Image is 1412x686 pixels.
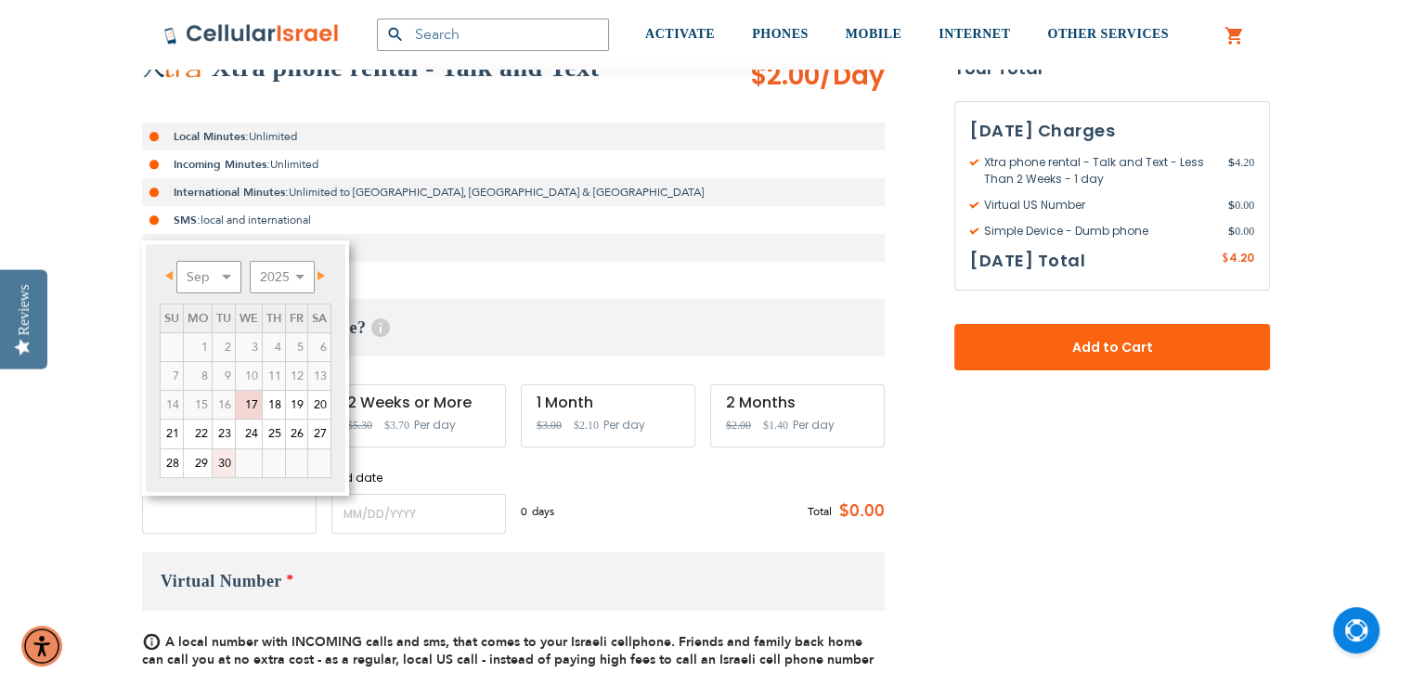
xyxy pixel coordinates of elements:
span: 5 [286,333,307,361]
span: Monday [188,310,208,327]
span: Sunday [164,310,179,327]
span: 6 [308,333,330,361]
strong: SMS: [174,213,201,227]
span: A local number with INCOMING calls and sms, that comes to your Israeli cellphone. Friends and fam... [142,633,874,668]
span: 1 [184,333,212,361]
span: $ [1222,251,1229,267]
span: 3 [236,333,262,361]
div: Reviews [16,284,32,335]
span: 10 [236,362,262,390]
h3: [DATE] Charges [970,117,1254,145]
a: 23 [213,420,235,447]
a: 29 [184,449,212,477]
li: Unlimited [142,123,885,150]
span: PHONES [752,27,809,41]
button: Add to Cart [954,324,1270,370]
span: $3.00 [537,419,562,432]
li: local and international [142,206,885,234]
span: Virtual Number [161,572,282,590]
div: 1 Month [537,395,680,411]
span: $0.00 [832,498,885,525]
span: $2.00 [750,58,885,95]
span: INTERNET [939,27,1010,41]
a: 27 [308,420,330,447]
span: Virtual US Number [970,197,1228,214]
a: 30 [213,449,235,477]
span: Per day [414,417,456,434]
span: Tuesday [216,310,231,327]
a: 21 [161,420,183,447]
strong: Incoming Minutes: [174,157,270,172]
a: 22 [184,420,212,447]
span: 16 [213,391,235,419]
span: Next [317,271,325,280]
a: 25 [263,420,285,447]
span: 15 [184,391,212,419]
a: 28 [161,449,183,477]
label: End date [331,470,506,486]
span: 0 [521,503,532,520]
span: Saturday [312,310,327,327]
span: Simple Device - Dumb phone [970,223,1228,239]
a: Prev [162,265,185,288]
span: 7 [161,362,183,390]
span: 0.00 [1228,197,1254,214]
span: 11 [263,362,285,390]
input: Search [377,19,609,51]
span: 8 [184,362,212,390]
a: Next [306,265,330,288]
span: $1.40 [763,419,788,432]
input: MM/DD/YYYY [331,494,506,534]
span: $5.30 [347,419,372,432]
span: Add to Cart [1016,338,1209,357]
span: days [532,503,554,520]
input: MM/DD/YYYY [142,494,317,534]
span: 12 [286,362,307,390]
img: Cellular Israel Logo [163,23,340,45]
a: 17 [236,391,262,419]
li: Unlimited [142,150,885,178]
span: /Day [820,58,885,95]
span: 4 [263,333,285,361]
span: Per day [603,417,645,434]
span: Prev [165,271,173,280]
strong: Local Minutes: [174,129,249,144]
span: $ [1228,223,1235,239]
h3: [DATE] Total [970,247,1085,275]
span: Thursday [266,310,281,327]
a: 24 [236,420,262,447]
span: $3.70 [384,419,409,432]
span: $ [1228,197,1235,214]
span: 4.20 [1228,154,1254,188]
span: 0.00 [1228,223,1254,239]
select: Select month [176,261,241,293]
span: 14 [161,391,183,419]
div: 2 Weeks or More [347,395,490,411]
a: 19 [286,391,307,419]
a: 20 [308,391,330,419]
span: $ [1228,154,1235,171]
a: 18 [263,391,285,419]
select: Select year [250,261,315,293]
span: 9 [213,362,235,390]
span: ACTIVATE [645,27,715,41]
span: Total [808,503,832,520]
span: Help [371,318,390,337]
div: 2 Months [726,395,869,411]
span: OTHER SERVICES [1047,27,1169,41]
a: 26 [286,420,307,447]
span: 13 [308,362,330,390]
span: 4.20 [1229,250,1254,265]
span: Per day [793,417,835,434]
strong: International Minutes: [174,185,289,200]
span: Wednesday [240,310,258,327]
li: Unlimited to [GEOGRAPHIC_DATA], [GEOGRAPHIC_DATA] & [GEOGRAPHIC_DATA] [142,178,885,206]
span: 2 [213,333,235,361]
span: Xtra phone rental - Talk and Text - Less Than 2 Weeks - 1 day [970,154,1228,188]
span: Friday [290,310,304,327]
span: $2.10 [574,419,599,432]
div: Accessibility Menu [21,626,62,667]
span: MOBILE [846,27,902,41]
h3: When do you need service? [142,299,885,356]
span: $2.00 [726,419,751,432]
